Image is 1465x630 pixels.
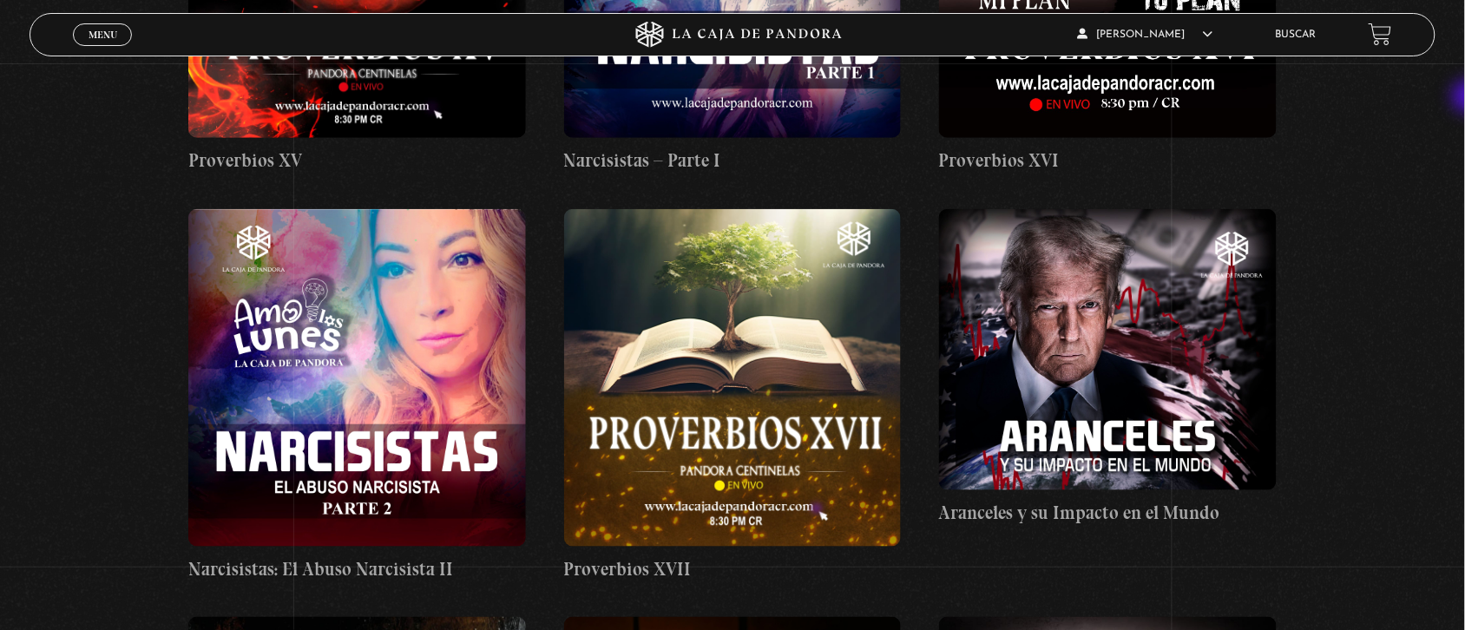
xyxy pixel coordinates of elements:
[188,555,526,583] h4: Narcisistas: El Abuso Narcisista II
[1078,30,1213,40] span: [PERSON_NAME]
[939,499,1277,527] h4: Aranceles y su Impacto en el Mundo
[1369,23,1392,46] a: View your shopping cart
[82,43,123,56] span: Cerrar
[939,147,1277,174] h4: Proverbios XVI
[188,209,526,582] a: Narcisistas: El Abuso Narcisista II
[1276,30,1317,40] a: Buscar
[89,30,117,40] span: Menu
[564,147,902,174] h4: Narcisistas – Parte I
[188,147,526,174] h4: Proverbios XV
[564,209,902,582] a: Proverbios XVII
[939,209,1277,527] a: Aranceles y su Impacto en el Mundo
[564,555,902,583] h4: Proverbios XVII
